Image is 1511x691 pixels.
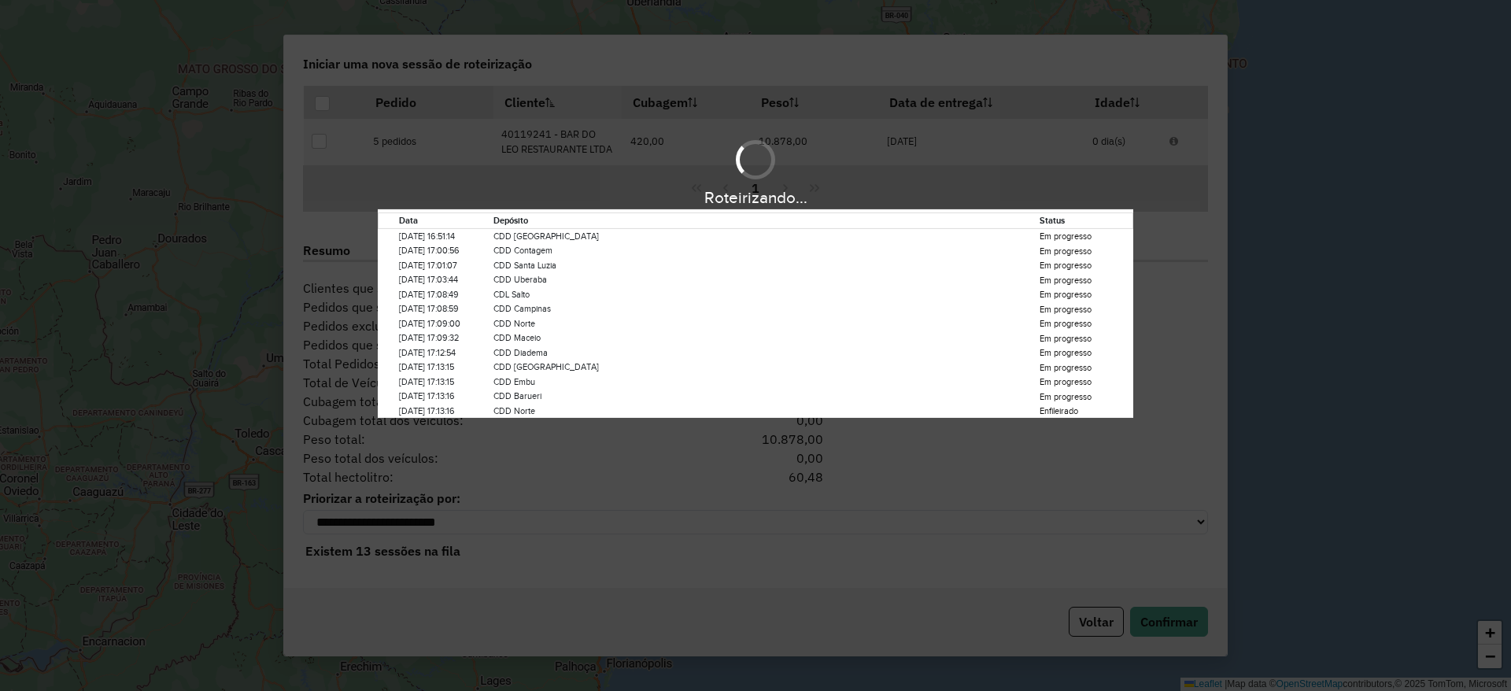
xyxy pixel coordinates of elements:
td: CDD Diadema [493,345,1039,360]
label: Em progresso [1040,317,1092,331]
td: [DATE] 17:12:54 [398,345,493,360]
label: Em progresso [1040,390,1092,404]
td: [DATE] 16:51:14 [398,228,493,243]
th: Status [1039,213,1133,229]
td: CDD Santa Luzia [493,258,1039,273]
td: CDD [GEOGRAPHIC_DATA] [493,360,1039,375]
td: [DATE] 17:09:32 [398,331,493,345]
td: CDD Norte [493,404,1039,419]
td: [DATE] 17:01:07 [398,258,493,273]
td: CDD Embu [493,375,1039,390]
td: CDD Uberaba [493,272,1039,287]
td: CDD [GEOGRAPHIC_DATA] [493,228,1039,243]
label: Em progresso [1040,303,1092,316]
label: Em progresso [1040,230,1092,243]
td: CDD Barueri [493,389,1039,404]
label: Em progresso [1040,332,1092,345]
td: [DATE] 17:13:15 [398,360,493,375]
td: [DATE] 17:09:00 [398,316,493,331]
td: CDD Norte [493,316,1039,331]
td: [DATE] 17:13:15 [398,375,493,390]
label: Em progresso [1040,245,1092,258]
label: Em progresso [1040,375,1092,389]
td: CDD Maceio [493,331,1039,345]
td: CDD Campinas [493,301,1039,316]
td: CDD Contagem [493,243,1039,258]
label: Em progresso [1040,259,1092,272]
td: [DATE] 17:13:16 [398,404,493,419]
label: Em progresso [1040,361,1092,375]
td: [DATE] 17:13:16 [398,389,493,404]
td: [DATE] 17:03:44 [398,272,493,287]
label: Em progresso [1040,346,1092,360]
td: CDL Salto [493,287,1039,302]
label: Em progresso [1040,274,1092,287]
label: Em progresso [1040,288,1092,301]
label: Enfileirado [1040,405,1078,418]
td: [DATE] 17:08:59 [398,301,493,316]
td: [DATE] 17:00:56 [398,243,493,258]
td: [DATE] 17:08:49 [398,287,493,302]
th: Data [398,213,493,229]
th: Depósito [493,213,1039,229]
